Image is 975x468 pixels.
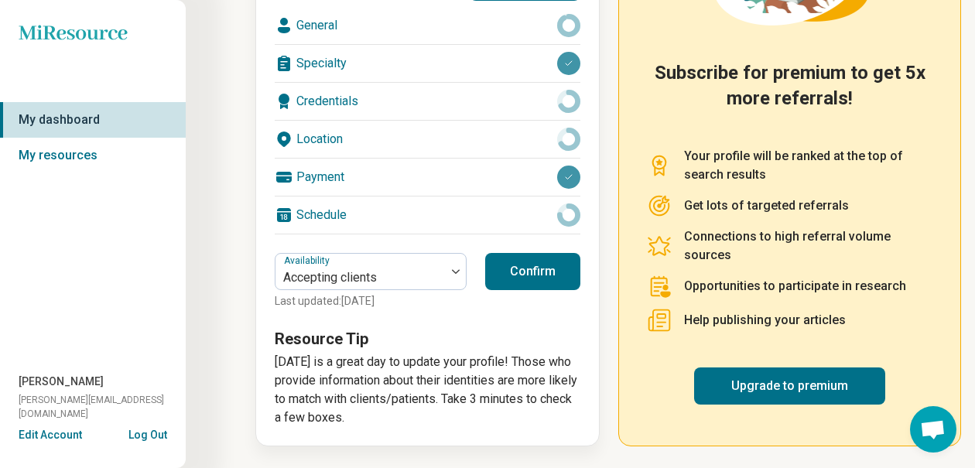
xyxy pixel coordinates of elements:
button: Log Out [128,427,167,439]
div: Location [275,121,580,158]
p: Opportunities to participate in research [684,277,906,295]
div: Credentials [275,83,580,120]
span: [PERSON_NAME] [19,374,104,390]
p: Your profile will be ranked at the top of search results [684,147,932,184]
div: General [275,7,580,44]
button: Confirm [485,253,580,290]
div: Open chat [910,406,956,453]
p: Connections to high referral volume sources [684,227,932,265]
a: Upgrade to premium [694,367,885,405]
span: [PERSON_NAME][EMAIL_ADDRESS][DOMAIN_NAME] [19,393,186,421]
p: Last updated: [DATE] [275,293,467,309]
label: Availability [284,255,333,266]
p: [DATE] is a great day to update your profile! Those who provide information about their identitie... [275,353,580,427]
div: Payment [275,159,580,196]
div: Specialty [275,45,580,82]
div: Schedule [275,196,580,234]
h3: Resource Tip [275,328,580,350]
h2: Subscribe for premium to get 5x more referrals! [647,60,932,128]
button: Edit Account [19,427,82,443]
p: Get lots of targeted referrals [684,196,849,215]
p: Help publishing your articles [684,311,846,330]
